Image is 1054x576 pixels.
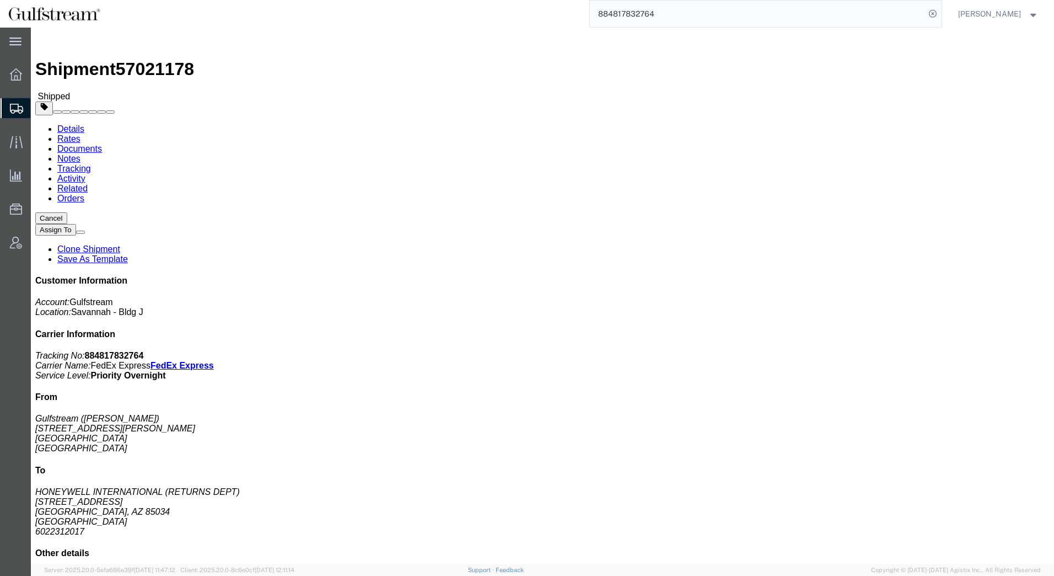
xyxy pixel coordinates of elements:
[871,566,1041,575] span: Copyright © [DATE]-[DATE] Agistix Inc., All Rights Reserved
[44,567,175,573] span: Server: 2025.20.0-5efa686e39f
[496,567,524,573] a: Feedback
[958,7,1039,20] button: [PERSON_NAME]
[590,1,925,27] input: Search for shipment number, reference number
[134,567,175,573] span: [DATE] 11:47:12
[255,567,294,573] span: [DATE] 12:11:14
[180,567,294,573] span: Client: 2025.20.0-8c6e0cf
[468,567,496,573] a: Support
[8,6,101,22] img: logo
[958,8,1021,20] span: Kimberly Printup
[31,28,1054,564] iframe: FS Legacy Container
